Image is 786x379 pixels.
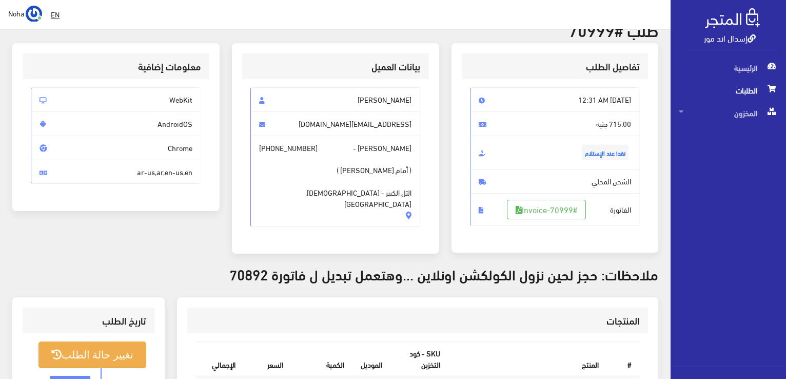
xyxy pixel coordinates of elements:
[250,62,421,71] h3: بيانات العميل
[470,193,640,226] span: الفاتورة
[31,160,201,184] span: ar-us,ar,en-us,en
[250,87,421,112] span: [PERSON_NAME]
[8,7,24,20] span: Noha
[679,56,778,79] span: الرئيسية
[38,342,146,368] button: تغيير حالة الطلب
[607,343,640,376] th: #
[259,154,412,210] span: ( أمام [PERSON_NAME] ) التل الكبير - [DEMOGRAPHIC_DATA], [GEOGRAPHIC_DATA]
[470,169,640,194] span: الشحن المحلي
[705,8,760,28] img: .
[671,102,786,124] a: المخزون
[31,316,146,326] h3: تاريخ الطلب
[291,343,352,376] th: الكمية
[679,102,778,124] span: المخزون
[671,79,786,102] a: الطلبات
[582,145,628,160] span: نقدا عند الإستلام
[390,343,448,376] th: SKU - كود التخزين
[31,136,201,160] span: Chrome
[244,343,291,376] th: السعر
[470,62,640,71] h3: تفاصيل الطلب
[31,87,201,112] span: WebKit
[12,266,658,282] h3: ملاحظات: حجز لحين نزول الكولكشن اونلاين ...وهتعمل تبديل ل فاتورة 70892
[195,316,640,326] h3: المنتجات
[352,343,390,376] th: الموديل
[31,62,201,71] h3: معلومات إضافية
[12,309,51,348] iframe: Drift Widget Chat Controller
[8,5,42,22] a: ... Noha
[250,111,421,136] span: [EMAIL_ADDRESS][DOMAIN_NAME]
[671,56,786,79] a: الرئيسية
[47,5,64,24] a: EN
[12,21,658,39] h2: طلب #70999
[259,142,318,154] span: [PHONE_NUMBER]
[470,111,640,136] span: 715.00 جنيه
[704,30,756,45] a: إسدال اند مور
[679,79,778,102] span: الطلبات
[26,6,42,22] img: ...
[195,343,244,376] th: اﻹجمالي
[31,111,201,136] span: AndroidOS
[448,343,607,376] th: المنتج
[51,8,60,21] u: EN
[250,136,421,227] span: [PERSON_NAME] -
[470,87,640,112] span: [DATE] 12:31 AM
[507,200,586,219] a: #Invoice-70999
